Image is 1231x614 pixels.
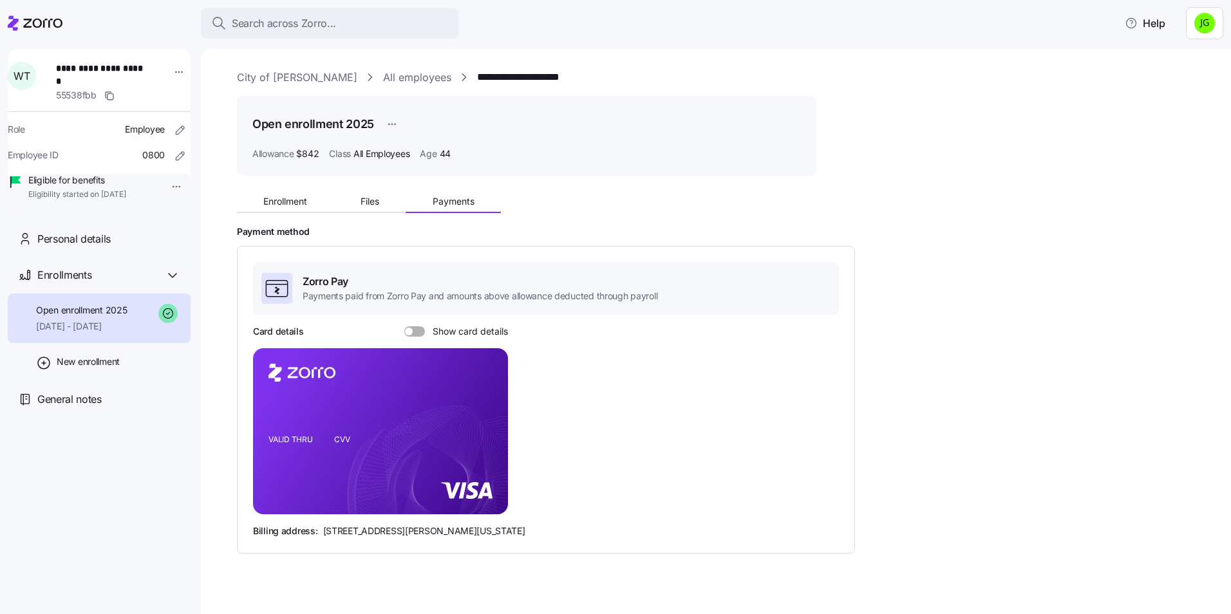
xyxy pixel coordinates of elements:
span: Zorro Pay [303,274,657,290]
span: Payments paid from Zorro Pay and amounts above allowance deducted through payroll [303,290,657,302]
tspan: VALID THRU [268,434,313,444]
span: Files [361,197,379,206]
img: a4774ed6021b6d0ef619099e609a7ec5 [1194,13,1215,33]
span: 55538fbb [56,89,97,102]
span: All Employees [353,147,409,160]
span: Open enrollment 2025 [36,304,127,317]
a: City of [PERSON_NAME] [237,70,357,86]
span: Billing address: [253,525,318,537]
h1: Open enrollment 2025 [252,116,374,132]
h3: Card details [253,325,304,338]
span: Search across Zorro... [232,15,336,32]
span: [DATE] - [DATE] [36,320,127,333]
span: Eligibility started on [DATE] [28,189,126,200]
span: Personal details [37,231,111,247]
span: Allowance [252,147,294,160]
span: Show card details [425,326,508,337]
span: $842 [296,147,319,160]
button: Search across Zorro... [201,8,458,39]
a: All employees [383,70,451,86]
h2: Payment method [237,226,1213,238]
span: Payments [433,197,475,206]
span: Age [420,147,437,160]
span: Class [329,147,351,160]
span: Enrollment [263,197,307,206]
span: Help [1125,15,1165,31]
span: Eligible for benefits [28,174,126,187]
span: Employee ID [8,149,59,162]
span: W T [14,71,30,81]
span: Employee [125,123,165,136]
span: Enrollments [37,267,91,283]
span: [STREET_ADDRESS][PERSON_NAME][US_STATE] [323,525,525,537]
span: 44 [440,147,451,160]
span: General notes [37,391,102,407]
span: 0800 [142,149,165,162]
button: Help [1114,10,1176,36]
span: Role [8,123,25,136]
span: New enrollment [57,355,120,368]
tspan: CVV [334,434,350,444]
